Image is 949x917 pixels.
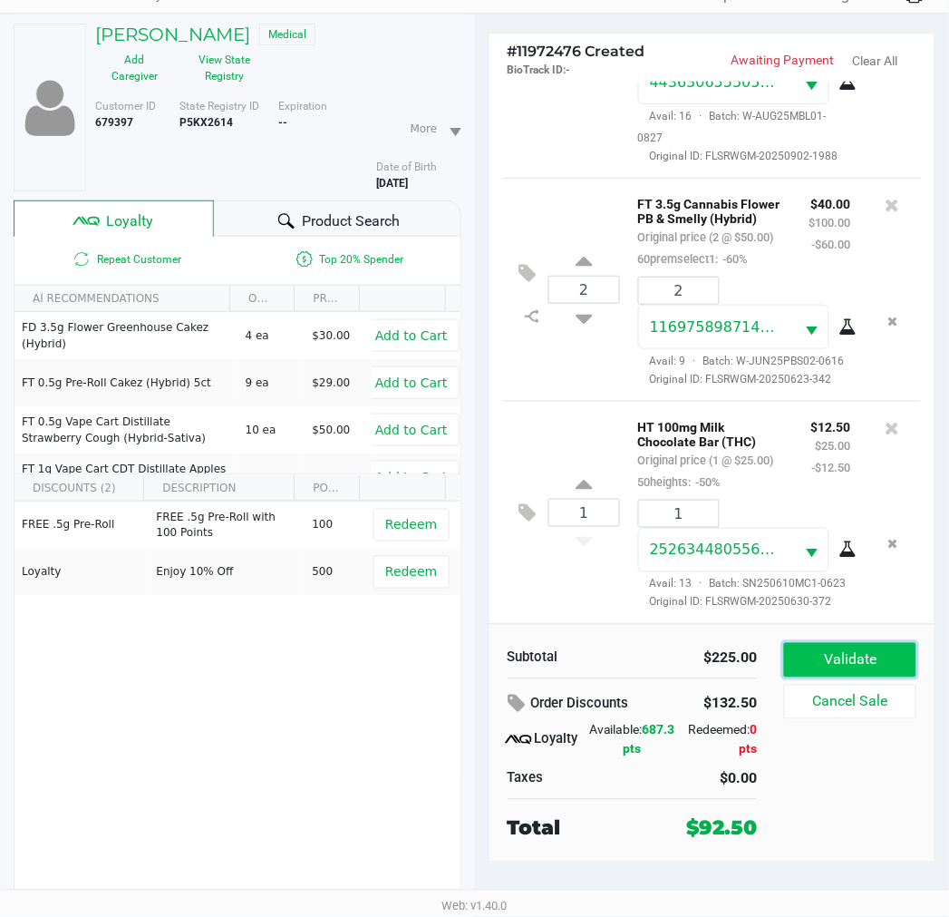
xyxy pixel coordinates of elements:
span: -60% [719,252,748,266]
span: · [692,578,710,590]
td: 4 ea [237,312,305,359]
b: [DATE] [376,177,408,190]
button: Add to Cart [363,319,460,352]
span: Redeem [385,518,437,532]
button: Cancel Sale [784,685,915,719]
inline-svg: Is a top 20% spender [294,249,315,270]
small: 50heights: [638,475,721,489]
td: FT 1g Vape Cart CDT Distillate Apples N Bananas x Pancakes Jealousy (Hybrid) [15,454,237,517]
button: Redeem [373,509,449,541]
li: More [403,105,468,151]
span: · [686,355,703,367]
button: Add to Cart [363,414,460,446]
p: $12.50 [811,415,851,434]
span: Repeat Customer [15,249,237,270]
b: P5KX2614 [179,116,233,129]
span: Top 20% Spender [237,249,460,270]
span: Add to Cart [375,376,448,390]
span: Add to Cart [375,470,448,484]
p: FT 3.5g Cannabis Flower PB & Smelly (Hybrid) [638,192,782,226]
td: 100 [304,502,371,549]
span: Original ID: FLSRWGM-20250630-372 [638,594,851,610]
span: -50% [692,475,721,489]
span: Original ID: FLSRWGM-20250623-342 [638,371,851,387]
span: Expiration [278,100,328,112]
span: 687.3 pts [624,723,676,756]
span: Product Search [302,210,400,232]
span: Avail: 16 Batch: W-AUG25MBL01-0827 [638,110,827,144]
button: Select [794,529,828,571]
div: Data table [15,286,460,474]
button: Select [794,61,828,103]
div: $132.50 [692,688,757,719]
div: Loyalty [508,729,590,751]
div: $225.00 [646,648,758,669]
span: Redeem [385,565,437,580]
span: - [566,63,571,76]
span: 1169758987146468 [650,318,798,336]
button: Remove the package from the orderLine [881,528,905,561]
button: Validate [784,643,915,678]
div: Redeemed: [675,721,758,759]
button: Select [794,306,828,348]
div: $0.00 [646,768,758,790]
td: 9 ea [237,359,305,406]
button: Add to Cart [363,366,460,399]
small: $100.00 [809,216,851,229]
span: Medical [259,24,315,45]
span: More [411,121,438,137]
div: Subtotal [508,648,619,668]
small: Original price (1 @ $25.00) [638,454,774,467]
span: Avail: 13 Batch: SN250610MC1-0623 [638,578,847,590]
button: Redeem [373,556,449,589]
small: 60premselect1: [638,252,748,266]
span: $50.00 [312,424,350,436]
span: 2526344805561807 [650,541,798,559]
p: HT 100mg Milk Chocolate Bar (THC) [638,415,784,449]
div: $92.50 [686,814,757,844]
button: Add to Cart [363,461,460,493]
span: Customer ID [95,100,156,112]
p: Awaiting Payment [712,51,835,70]
td: FD 3.5g Flower Greenhouse Cakez (Hybrid) [15,312,237,359]
th: AI RECOMMENDATIONS [15,286,229,312]
small: Original price (2 @ $50.00) [638,230,774,244]
span: $30.00 [312,329,350,342]
span: · [692,110,710,122]
div: Total [508,814,656,844]
b: 679397 [95,116,133,129]
span: 11972476 Created [508,43,645,60]
span: $29.00 [312,376,350,389]
div: Order Discounts [508,688,665,721]
span: Add to Cart [375,423,448,437]
inline-svg: Split item qty to new line [517,305,548,328]
th: ON HAND [229,286,294,312]
div: Data table [15,475,460,775]
button: Add Caregiver [95,45,174,91]
span: Date of Birth [376,161,437,173]
td: FREE .5g Pre-Roll with 100 Points [148,502,304,549]
td: 10 ea [237,406,305,454]
small: -$60.00 [812,238,851,251]
span: Original ID: FLSRWGM-20250902-1988 [638,148,851,164]
td: 9 ea [237,454,305,517]
span: BioTrack ID: [508,63,566,76]
td: FT 0.5g Pre-Roll Cakez (Hybrid) 5ct [15,359,237,406]
td: Enjoy 10% Off [148,549,304,596]
td: Loyalty [15,549,148,596]
th: DISCOUNTS (2) [15,475,143,502]
button: Clear All [853,52,898,71]
span: State Registry ID [179,100,259,112]
th: DESCRIPTION [143,475,294,502]
div: Taxes [508,768,619,789]
span: Web: v1.40.0 [442,900,508,913]
td: FREE .5g Pre-Roll [15,502,148,549]
p: $40.00 [809,192,851,211]
span: # [508,43,518,60]
span: Loyalty [106,210,153,232]
small: -$12.50 [812,461,851,474]
div: Available: [589,721,675,759]
span: Avail: 9 Batch: W-JUN25PBS02-0616 [638,355,845,367]
b: -- [278,116,287,129]
span: Add to Cart [375,328,448,343]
